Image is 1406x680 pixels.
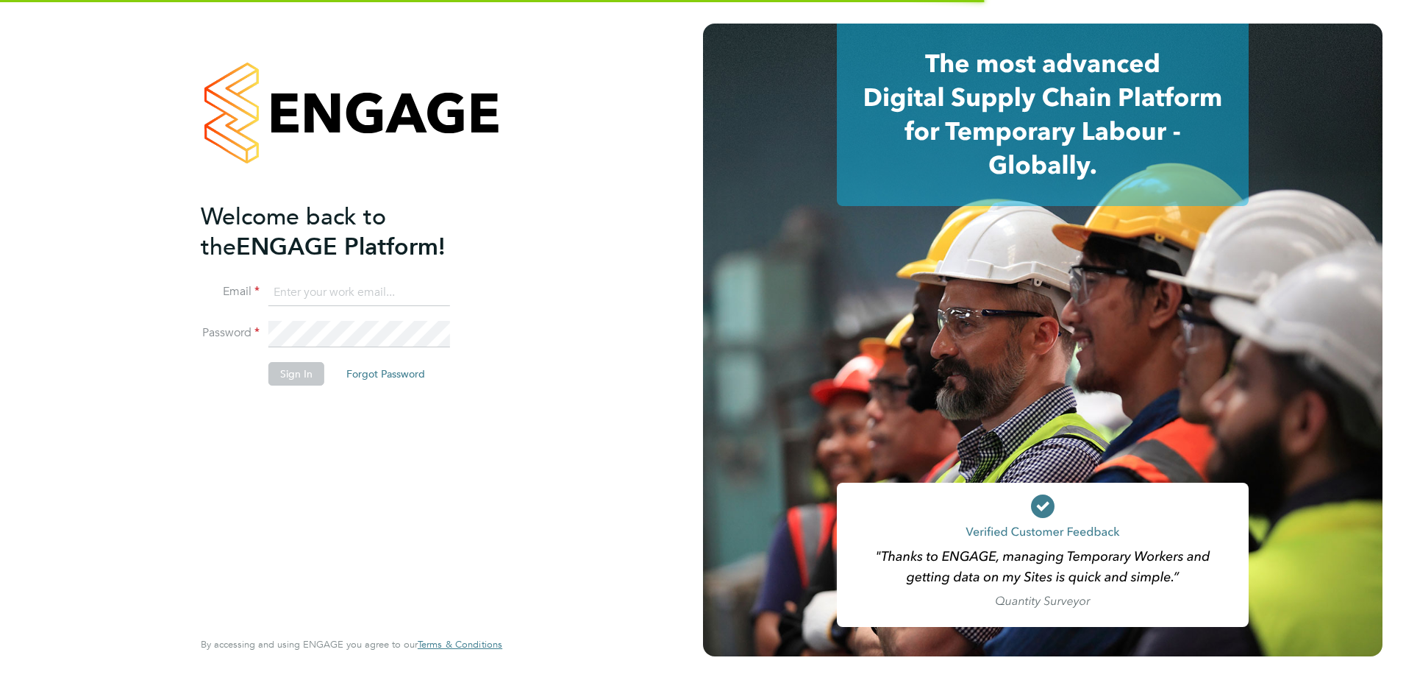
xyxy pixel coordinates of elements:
button: Sign In [268,362,324,386]
span: By accessing and using ENGAGE you agree to our [201,638,502,651]
a: Terms & Conditions [418,639,502,651]
button: Forgot Password [335,362,437,386]
label: Email [201,284,260,300]
span: Welcome back to the [201,202,386,261]
h2: ENGAGE Platform! [201,202,488,262]
label: Password [201,325,260,341]
input: Enter your work email... [268,280,450,306]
